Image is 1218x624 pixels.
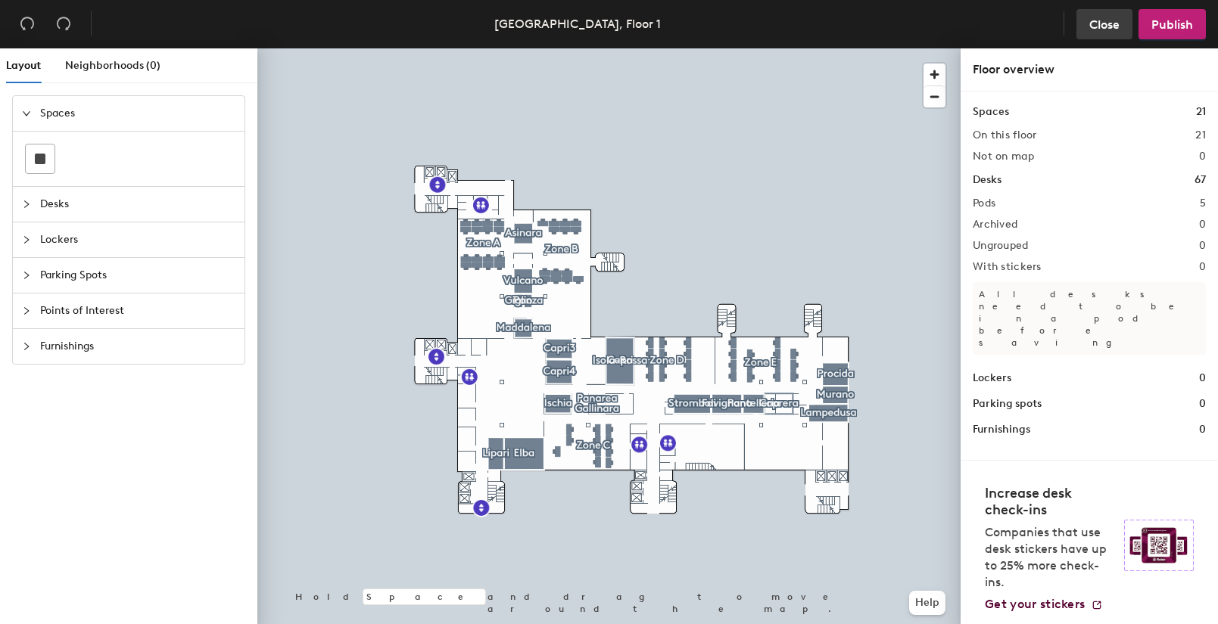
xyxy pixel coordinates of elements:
span: Neighborhoods (0) [65,59,160,72]
button: Close [1076,9,1132,39]
h2: 0 [1199,219,1206,231]
a: Get your stickers [985,597,1103,612]
h2: 21 [1195,129,1206,141]
h4: Increase desk check-ins [985,485,1115,518]
h1: Parking spots [973,396,1042,412]
h2: 0 [1199,240,1206,252]
h1: 0 [1199,370,1206,387]
span: collapsed [22,342,31,351]
h2: Archived [973,219,1017,231]
h2: Ungrouped [973,240,1029,252]
button: Help [909,591,945,615]
h1: 67 [1195,172,1206,188]
span: Parking Spots [40,258,235,293]
h1: 0 [1199,396,1206,412]
span: collapsed [22,306,31,315]
span: Spaces [40,96,235,131]
h2: 0 [1199,151,1206,163]
h1: Furnishings [973,421,1030,438]
h1: 21 [1196,104,1206,120]
span: Layout [6,59,41,72]
h2: On this floor [973,129,1037,141]
h2: 0 [1199,261,1206,273]
span: Get your stickers [985,597,1085,611]
h1: 0 [1199,421,1206,438]
span: collapsed [22,235,31,244]
span: Close [1089,17,1120,32]
p: All desks need to be in a pod before saving [973,282,1206,355]
span: Points of Interest [40,293,235,328]
span: collapsed [22,271,31,280]
button: Redo (⌘ + ⇧ + Z) [48,9,79,39]
span: Furnishings [40,329,235,364]
span: collapsed [22,200,31,209]
h2: 5 [1200,197,1206,210]
span: Lockers [40,222,235,257]
h2: Pods [973,197,995,210]
span: Publish [1151,17,1193,32]
h2: With stickers [973,261,1042,273]
div: Floor overview [973,61,1206,79]
button: Publish [1139,9,1206,39]
span: expanded [22,109,31,118]
h1: Desks [973,172,1002,188]
span: Desks [40,187,235,222]
img: Sticker logo [1124,520,1194,571]
button: Undo (⌘ + Z) [12,9,42,39]
h1: Lockers [973,370,1011,387]
h1: Spaces [973,104,1009,120]
div: [GEOGRAPHIC_DATA], Floor 1 [494,14,661,33]
h2: Not on map [973,151,1034,163]
p: Companies that use desk stickers have up to 25% more check-ins. [985,524,1115,591]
